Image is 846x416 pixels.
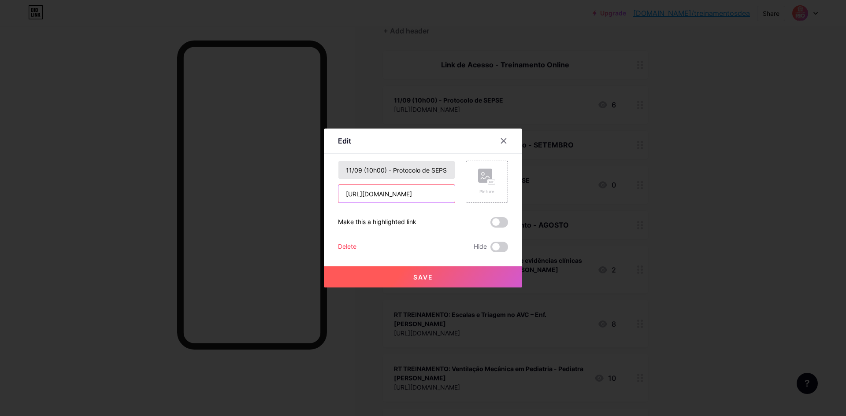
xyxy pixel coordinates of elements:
[324,266,522,287] button: Save
[338,242,356,252] div: Delete
[338,136,351,146] div: Edit
[474,242,487,252] span: Hide
[338,185,455,202] input: URL
[338,217,416,228] div: Make this a highlighted link
[478,188,496,195] div: Picture
[413,273,433,281] span: Save
[338,161,455,179] input: Title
